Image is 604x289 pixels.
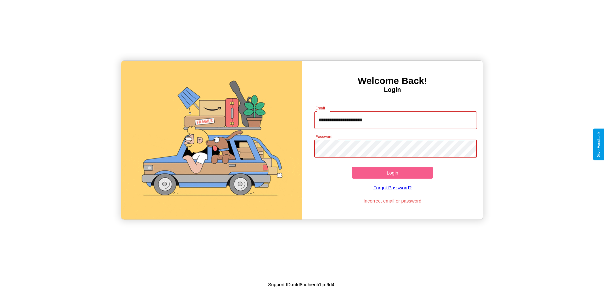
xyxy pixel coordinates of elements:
[302,75,483,86] h3: Welcome Back!
[302,86,483,93] h4: Login
[268,280,336,289] p: Support ID: mfd8ndhienti1jm9d4r
[311,179,474,197] a: Forgot Password?
[121,61,302,220] img: gif
[316,105,325,111] label: Email
[311,197,474,205] p: Incorrect email or password
[316,134,332,139] label: Password
[352,167,433,179] button: Login
[596,132,601,157] div: Give Feedback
